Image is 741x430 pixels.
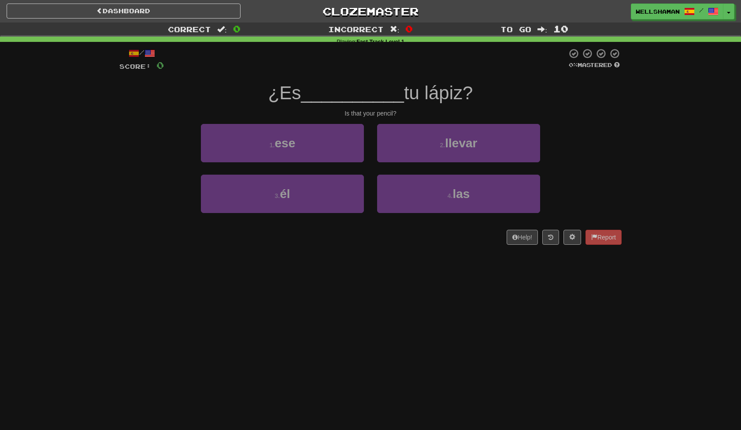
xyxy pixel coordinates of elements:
[270,142,275,149] small: 1 .
[699,7,704,13] span: /
[201,124,364,162] button: 1.ese
[452,187,470,201] span: las
[404,82,473,103] span: tu lápiz?
[274,192,280,199] small: 3 .
[585,230,622,245] button: Report
[537,26,547,33] span: :
[328,25,384,34] span: Incorrect
[405,23,413,34] span: 0
[356,39,404,45] strong: Fast Track Level 1
[7,4,241,19] a: Dashboard
[636,7,680,15] span: wellshaman
[274,136,295,150] span: ese
[377,175,540,213] button: 4.las
[201,175,364,213] button: 3.él
[268,82,301,103] span: ¿Es
[168,25,211,34] span: Correct
[553,23,568,34] span: 10
[254,4,488,19] a: Clozemaster
[507,230,538,245] button: Help!
[119,48,164,59] div: /
[445,136,477,150] span: llevar
[440,142,445,149] small: 2 .
[280,187,290,201] span: él
[567,61,622,69] div: Mastered
[500,25,531,34] span: To go
[217,26,227,33] span: :
[156,60,164,71] span: 0
[301,82,404,103] span: __________
[377,124,540,162] button: 2.llevar
[233,23,241,34] span: 0
[390,26,400,33] span: :
[542,230,559,245] button: Round history (alt+y)
[119,109,622,118] div: Is that your pencil?
[448,192,453,199] small: 4 .
[119,63,151,70] span: Score:
[569,61,578,68] span: 0 %
[631,4,723,19] a: wellshaman /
